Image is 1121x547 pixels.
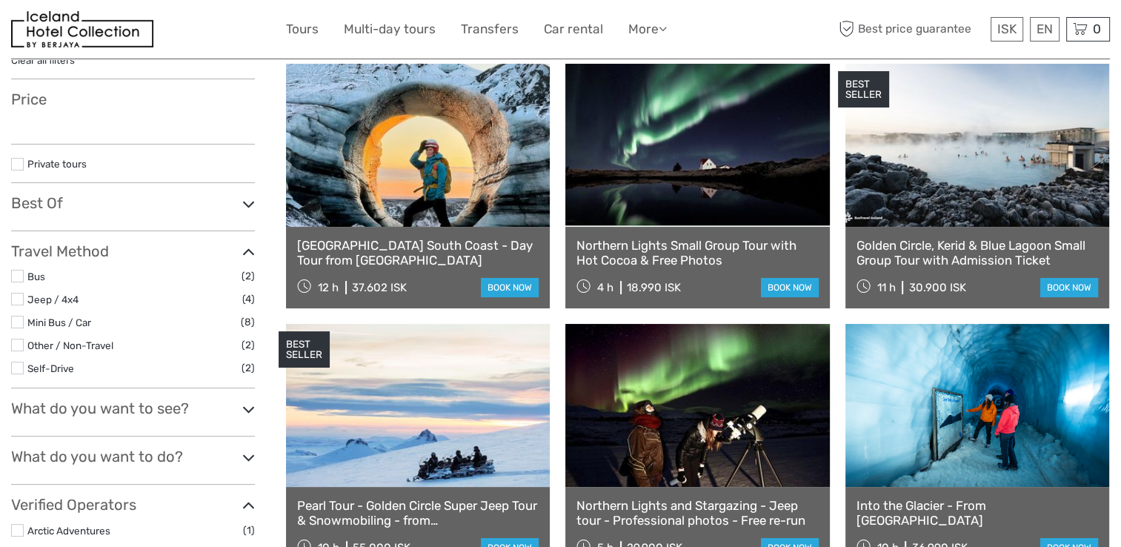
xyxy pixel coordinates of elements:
[27,294,79,305] a: Jeep / 4x4
[27,316,91,328] a: Mini Bus / Car
[876,281,895,294] span: 11 h
[597,281,613,294] span: 4 h
[286,19,319,40] a: Tours
[11,242,255,260] h3: Travel Method
[11,54,75,66] a: Clear all filters
[627,281,681,294] div: 18.990 ISK
[11,400,255,417] h3: What do you want to see?
[628,19,667,40] a: More
[461,19,519,40] a: Transfers
[481,278,539,297] a: book now
[318,281,339,294] span: 12 h
[27,158,87,170] a: Private tours
[27,525,110,537] a: Arctic Adventures
[997,21,1017,36] span: ISK
[344,19,436,40] a: Multi-day tours
[576,238,818,268] a: Northern Lights Small Group Tour with Hot Cocoa & Free Photos
[835,17,987,42] span: Best price guarantee
[761,278,819,297] a: book now
[576,498,818,528] a: Northern Lights and Stargazing - Jeep tour - Professional photos - Free re-run
[241,314,255,331] span: (8)
[838,71,889,108] div: BEST SELLER
[242,291,255,308] span: (4)
[544,19,603,40] a: Car rental
[297,498,539,528] a: Pearl Tour - Golden Circle Super Jeep Tour & Snowmobiling - from [GEOGRAPHIC_DATA]
[297,238,539,268] a: [GEOGRAPHIC_DATA] South Coast - Day Tour from [GEOGRAPHIC_DATA]
[242,359,255,377] span: (2)
[11,496,255,514] h3: Verified Operators
[242,268,255,285] span: (2)
[352,281,407,294] div: 37.602 ISK
[1091,21,1103,36] span: 0
[11,194,255,212] h3: Best Of
[27,271,45,282] a: Bus
[908,281,965,294] div: 30.900 ISK
[11,90,255,108] h3: Price
[279,331,330,368] div: BEST SELLER
[27,339,113,351] a: Other / Non-Travel
[11,11,153,47] img: 481-8f989b07-3259-4bb0-90ed-3da368179bdc_logo_small.jpg
[11,448,255,465] h3: What do you want to do?
[27,362,74,374] a: Self-Drive
[856,238,1098,268] a: Golden Circle, Kerid & Blue Lagoon Small Group Tour with Admission Ticket
[1030,17,1060,42] div: EN
[1040,278,1098,297] a: book now
[856,498,1098,528] a: Into the Glacier - From [GEOGRAPHIC_DATA]
[242,337,255,354] span: (2)
[243,522,255,539] span: (1)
